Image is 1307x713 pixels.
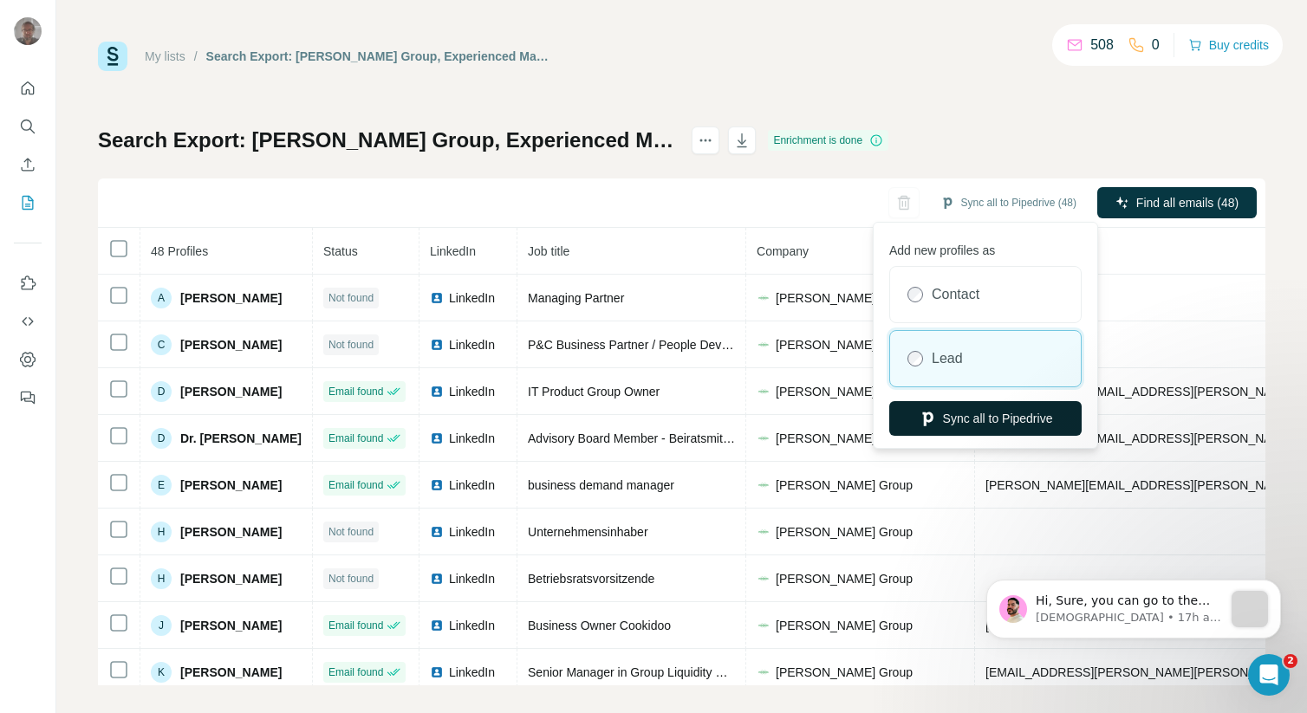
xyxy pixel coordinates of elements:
li: / [194,48,198,65]
span: 2 [1284,654,1297,668]
img: LinkedIn logo [430,478,444,492]
img: LinkedIn logo [430,338,444,352]
button: Use Surfe on LinkedIn [14,268,42,299]
button: Feedback [14,382,42,413]
img: company-logo [757,291,771,305]
span: [PERSON_NAME] [180,476,282,494]
h1: Search Export: [PERSON_NAME] Group, Experienced Manager, Strategic, Owner / Partner, [GEOGRAPHIC_... [98,126,676,154]
span: [PERSON_NAME] [180,617,282,634]
span: Status [323,244,358,258]
span: Email found [328,431,383,446]
span: [PERSON_NAME] Group [776,430,913,447]
span: LinkedIn [449,570,495,587]
span: Job title [528,244,569,258]
span: [PERSON_NAME] Group [776,289,913,307]
img: LinkedIn logo [430,431,444,445]
div: A [151,288,172,308]
span: Email found [328,477,383,493]
span: Senior Manager in Group Liquidity Management & Treasury Operations [528,665,911,679]
span: LinkedIn [449,289,495,307]
span: Unternehmensinhaber [528,525,648,539]
span: [PERSON_NAME] Group [776,336,913,353]
span: 48 Profiles [151,244,208,258]
span: [PERSON_NAME] [180,289,282,307]
button: Find all emails (48) [1097,187,1257,218]
p: 0 [1152,35,1160,55]
button: Search [14,111,42,142]
span: Not found [328,290,374,306]
img: company-logo [757,338,771,352]
button: Use Surfe API [14,306,42,337]
img: company-logo [757,665,771,679]
p: Message from Christian, sent 17h ago [75,65,263,81]
div: Search Export: [PERSON_NAME] Group, Experienced Manager, Strategic, Owner / Partner, [GEOGRAPHIC_... [206,48,550,65]
span: [PERSON_NAME] Group [776,664,913,681]
div: H [151,522,172,542]
div: D [151,381,172,402]
label: Contact [932,284,979,305]
span: LinkedIn [449,336,495,353]
p: Add new profiles as [889,235,1082,259]
button: Sync all to Pipedrive (48) [928,190,1089,216]
button: My lists [14,187,42,218]
span: [PERSON_NAME] Group [776,570,913,587]
img: LinkedIn logo [430,385,444,399]
span: P&C Business Partner / People Development Manager [528,338,823,352]
div: D [151,428,172,449]
span: LinkedIn [449,430,495,447]
span: Managing Partner [528,291,624,305]
span: [PERSON_NAME] [180,336,282,353]
button: actions [692,126,719,154]
span: LinkedIn [449,664,495,681]
img: company-logo [757,525,771,539]
img: LinkedIn logo [430,572,444,586]
button: Buy credits [1188,33,1269,57]
span: Not found [328,337,374,353]
button: Enrich CSV [14,149,42,180]
div: E [151,475,172,496]
span: LinkedIn [430,244,476,258]
div: K [151,662,172,683]
span: [PERSON_NAME] Group [776,617,913,634]
span: LinkedIn [449,383,495,400]
img: Avatar [14,17,42,45]
span: LinkedIn [449,523,495,541]
img: LinkedIn logo [430,665,444,679]
div: C [151,334,172,355]
img: Surfe Logo [98,42,127,71]
span: LinkedIn [449,617,495,634]
span: [PERSON_NAME] [180,570,282,587]
img: company-logo [757,478,771,492]
span: LinkedIn [449,476,495,494]
span: Not found [328,571,374,587]
label: Lead [932,348,963,369]
span: Dr. [PERSON_NAME] [180,430,302,447]
img: company-logo [757,572,771,586]
span: [PERSON_NAME] [180,664,282,681]
div: J [151,615,172,636]
span: Company [757,244,809,258]
div: Enrichment is done [768,130,888,151]
span: Not found [328,524,374,540]
span: Advisory Board Member - Beiratsmitglied [528,431,748,445]
span: [PERSON_NAME] Group [776,523,913,541]
span: Find all emails (48) [1136,194,1239,211]
span: business demand manager [528,478,674,492]
div: H [151,568,172,589]
img: company-logo [757,431,771,445]
span: IT Product Group Owner [528,385,660,399]
a: My lists [145,49,185,63]
span: [PERSON_NAME] Group [776,383,913,400]
span: [PERSON_NAME] Group [776,476,913,494]
button: Dashboard [14,344,42,375]
img: LinkedIn logo [430,525,444,539]
button: Sync all to Pipedrive [889,401,1082,436]
img: company-logo [757,385,771,399]
iframe: Intercom live chat [1248,654,1290,696]
iframe: Intercom notifications message [960,545,1307,666]
span: Hi, Sure, you can go to the Surfe Dashboard > field mappings. Map for the contact/lead the job ti... [75,49,261,165]
p: 508 [1090,35,1114,55]
img: company-logo [757,619,771,632]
